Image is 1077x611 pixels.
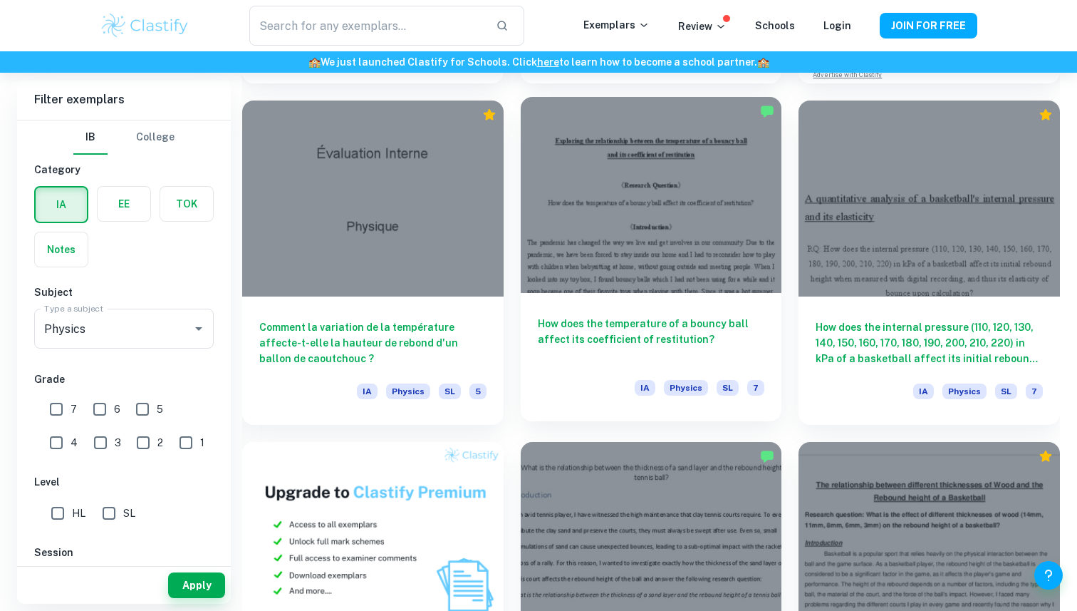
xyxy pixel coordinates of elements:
[747,380,764,396] span: 7
[73,120,108,155] button: IB
[242,101,504,425] a: Comment la variation de la température affecte-t-elle la hauteur de rebond d'un ballon de caoutch...
[942,384,987,399] span: Physics
[136,120,175,155] button: College
[3,54,1074,70] h6: We just launched Clastify for Schools. Click to learn how to become a school partner.
[160,187,213,221] button: TOK
[813,70,882,80] a: Advertise with Clastify
[1039,449,1053,463] div: Premium
[537,56,559,68] a: here
[816,319,1043,366] h6: How does the internal pressure (110, 120, 130, 140, 150, 160, 170, 180, 190, 200, 210, 220) in kP...
[755,20,795,31] a: Schools
[357,384,378,399] span: IA
[308,56,321,68] span: 🏫
[482,108,496,122] div: Premium
[760,104,774,118] img: Marked
[798,101,1060,425] a: How does the internal pressure (110, 120, 130, 140, 150, 160, 170, 180, 190, 200, 210, 220) in kP...
[157,435,163,451] span: 2
[34,545,214,560] h6: Session
[386,384,430,399] span: Physics
[469,384,487,399] span: 5
[664,380,708,396] span: Physics
[36,188,87,222] button: IA
[1034,561,1063,590] button: Help and Feedback
[760,449,774,463] img: Marked
[71,401,77,417] span: 7
[34,284,214,300] h6: Subject
[34,371,214,387] h6: Grade
[115,435,121,451] span: 3
[635,380,655,396] span: IA
[168,573,225,598] button: Apply
[757,56,769,68] span: 🏫
[114,401,120,417] span: 6
[123,505,135,521] span: SL
[73,120,175,155] div: Filter type choice
[157,401,163,417] span: 5
[1039,108,1053,122] div: Premium
[823,20,851,31] a: Login
[17,80,231,120] h6: Filter exemplars
[259,319,487,366] h6: Comment la variation de la température affecte-t-elle la hauteur de rebond d'un ballon de caoutch...
[35,232,88,267] button: Notes
[521,101,782,425] a: How does the temperature of a bouncy ball affect its coefficient of restitution?IAPhysicsSL7
[717,380,739,396] span: SL
[583,17,650,33] p: Exemplars
[538,316,765,363] h6: How does the temperature of a bouncy ball affect its coefficient of restitution?
[71,435,78,451] span: 4
[44,302,103,314] label: Type a subject
[913,384,934,399] span: IA
[98,187,150,221] button: EE
[200,435,204,451] span: 1
[72,505,85,521] span: HL
[34,474,214,490] h6: Level
[995,384,1017,399] span: SL
[439,384,461,399] span: SL
[100,11,190,40] img: Clastify logo
[189,319,209,339] button: Open
[1026,384,1043,399] span: 7
[249,6,484,46] input: Search for any exemplars...
[880,13,977,38] button: JOIN FOR FREE
[34,162,214,178] h6: Category
[678,19,727,34] p: Review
